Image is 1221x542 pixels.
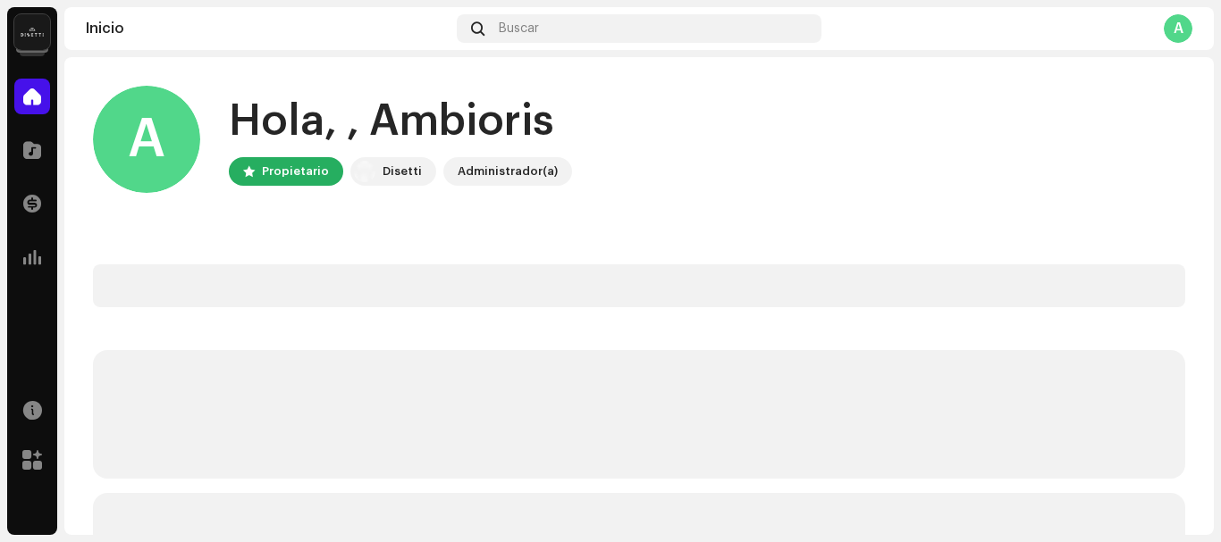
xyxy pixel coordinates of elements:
[229,93,572,150] div: Hola, , Ambioris
[93,86,200,193] div: A
[458,161,558,182] div: Administrador(a)
[499,21,539,36] span: Buscar
[86,21,450,36] div: Inicio
[262,161,329,182] div: Propietario
[1164,14,1192,43] div: A
[14,14,50,50] img: 02a7c2d3-3c89-4098-b12f-2ff2945c95ee
[383,161,422,182] div: Disetti
[354,161,375,182] img: 02a7c2d3-3c89-4098-b12f-2ff2945c95ee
